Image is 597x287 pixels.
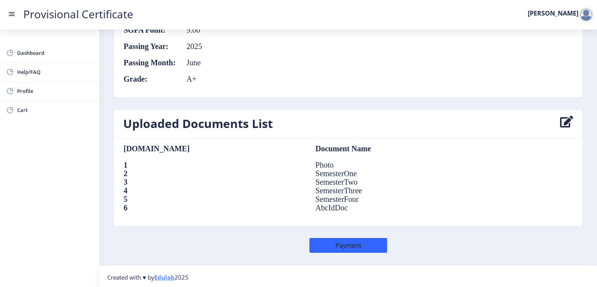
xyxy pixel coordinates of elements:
[123,26,179,34] th: SGPA Point:
[123,169,308,178] th: 2
[17,105,93,115] span: Cart
[123,195,308,203] th: 5
[179,75,347,83] td: A+
[154,273,175,281] a: Edulab
[17,67,93,77] span: Help/FAQ
[123,42,179,51] th: Passing Year:
[308,186,484,195] td: SemesterThree
[308,195,484,203] td: SemesterFour
[308,178,484,186] td: SemesterTwo
[123,186,308,195] th: 4
[308,203,484,212] td: AbcIdDoc
[123,203,308,212] th: 6
[107,273,189,281] span: Created with ♥ by 2025
[123,178,308,186] th: 3
[123,58,179,67] th: Passing Month:
[123,144,308,153] th: [DOMAIN_NAME]
[123,116,273,131] h3: Uploaded Documents List
[123,75,179,83] th: Grade:
[17,48,93,58] span: Dashboard
[179,42,347,51] td: 2025
[17,86,93,96] span: Profile
[16,10,141,18] a: Provisional Certificate
[308,169,484,178] td: SemesterOne
[179,26,347,34] td: 9.00
[528,10,578,16] label: [PERSON_NAME]
[308,144,484,153] td: Document Name
[308,161,484,169] td: Photo
[179,58,347,67] td: June
[309,238,387,253] button: Payment
[123,161,308,169] th: 1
